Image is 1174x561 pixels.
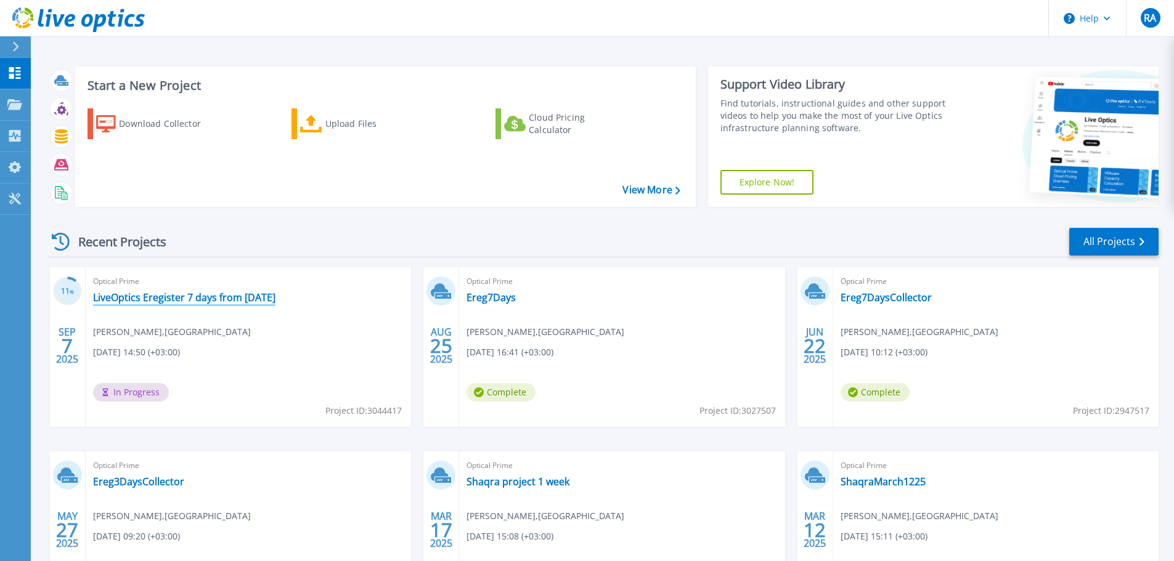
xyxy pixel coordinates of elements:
[467,291,516,304] a: Ereg7Days
[841,291,932,304] a: Ereg7DaysCollector
[430,341,452,351] span: 25
[841,475,926,488] a: ShaqraMarch1225
[699,404,776,418] span: Project ID: 3027507
[93,509,251,523] span: [PERSON_NAME] , [GEOGRAPHIC_DATA]
[804,525,826,535] span: 12
[467,275,777,288] span: Optical Prime
[119,111,218,136] div: Download Collector
[93,325,251,339] span: [PERSON_NAME] , [GEOGRAPHIC_DATA]
[467,325,624,339] span: [PERSON_NAME] , [GEOGRAPHIC_DATA]
[430,507,453,552] div: MAR 2025
[495,108,633,139] a: Cloud Pricing Calculator
[55,507,79,552] div: MAY 2025
[291,108,429,139] a: Upload Files
[53,285,82,299] h3: 11
[93,459,404,472] span: Optical Prime
[841,345,927,359] span: [DATE] 10:12 (+03:00)
[55,323,79,368] div: SEP 2025
[804,341,826,351] span: 22
[430,323,453,368] div: AUG 2025
[467,383,536,402] span: Complete
[467,459,777,472] span: Optical Prime
[62,341,73,351] span: 7
[841,530,927,543] span: [DATE] 15:11 (+03:00)
[88,79,680,92] h3: Start a New Project
[325,404,402,418] span: Project ID: 3044417
[93,530,180,543] span: [DATE] 09:20 (+03:00)
[467,530,553,543] span: [DATE] 15:08 (+03:00)
[467,509,624,523] span: [PERSON_NAME] , [GEOGRAPHIC_DATA]
[93,383,169,402] span: In Progress
[467,475,569,488] a: Shaqra project 1 week
[1069,228,1159,256] a: All Projects
[720,170,814,195] a: Explore Now!
[88,108,225,139] a: Download Collector
[56,525,78,535] span: 27
[841,459,1151,472] span: Optical Prime
[841,325,998,339] span: [PERSON_NAME] , [GEOGRAPHIC_DATA]
[1073,404,1149,418] span: Project ID: 2947517
[430,525,452,535] span: 17
[93,345,180,359] span: [DATE] 14:50 (+03:00)
[93,291,275,304] a: LiveOptics Eregister 7 days from [DATE]
[841,509,998,523] span: [PERSON_NAME] , [GEOGRAPHIC_DATA]
[803,507,826,552] div: MAR 2025
[1144,13,1156,23] span: RA
[93,275,404,288] span: Optical Prime
[841,275,1151,288] span: Optical Prime
[467,345,553,359] span: [DATE] 16:41 (+03:00)
[70,288,74,295] span: %
[93,475,184,488] a: Ereg3DaysCollector
[803,323,826,368] div: JUN 2025
[622,184,680,196] a: View More
[720,76,950,92] div: Support Video Library
[720,97,950,134] div: Find tutorials, instructional guides and other support videos to help you make the most of your L...
[47,227,183,257] div: Recent Projects
[841,383,910,402] span: Complete
[529,111,627,136] div: Cloud Pricing Calculator
[325,111,424,136] div: Upload Files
